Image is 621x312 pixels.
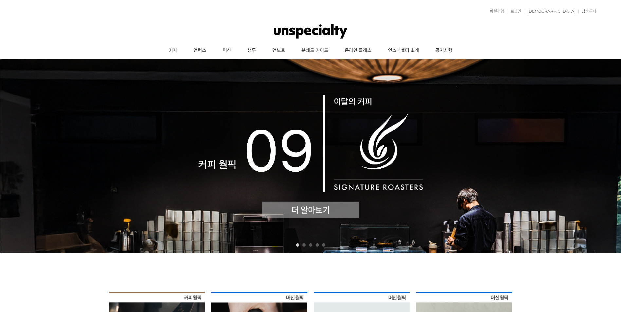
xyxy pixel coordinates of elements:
[316,243,319,247] a: 4
[427,43,461,59] a: 공지사항
[239,43,264,59] a: 생두
[337,43,380,59] a: 온라인 클래스
[380,43,427,59] a: 언스페셜티 소개
[302,243,306,247] a: 2
[214,43,239,59] a: 머신
[507,9,521,13] a: 로그인
[486,9,504,13] a: 회원가입
[578,9,596,13] a: 장바구니
[322,243,325,247] a: 5
[264,43,293,59] a: 언노트
[293,43,337,59] a: 분쇄도 가이드
[185,43,214,59] a: 언럭스
[274,21,347,41] img: 언스페셜티 몰
[524,9,575,13] a: [DEMOGRAPHIC_DATA]
[296,243,299,247] a: 1
[309,243,312,247] a: 3
[160,43,185,59] a: 커피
